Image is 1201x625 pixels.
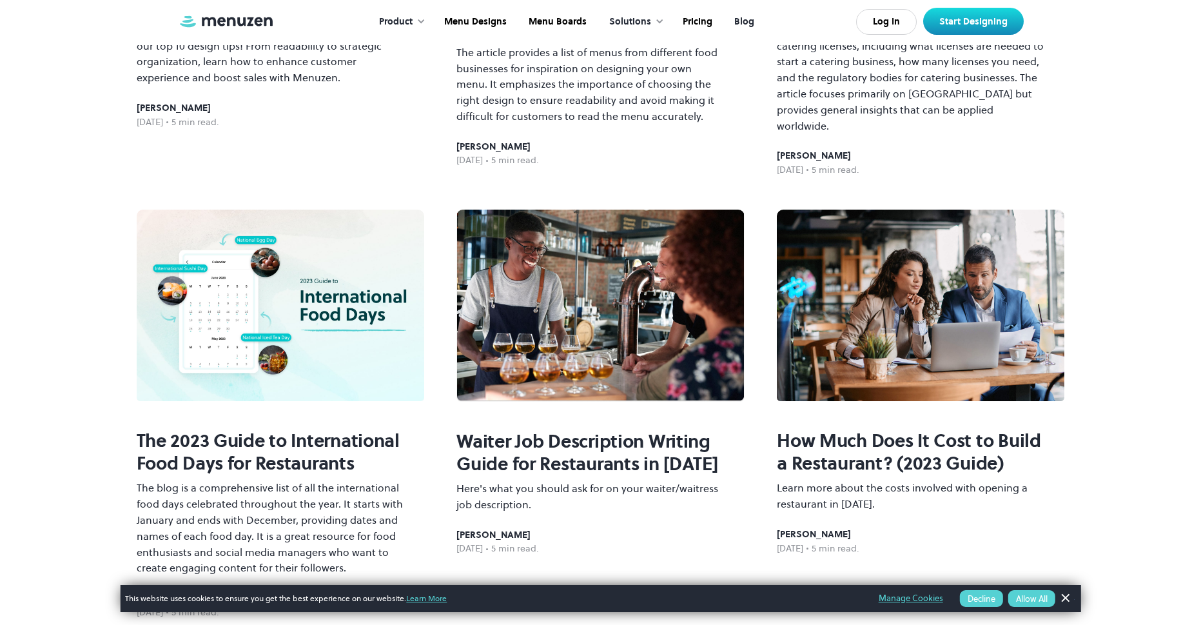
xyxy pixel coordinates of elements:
[406,593,447,604] a: Learn More
[1055,589,1075,608] a: Dismiss Banner
[609,15,651,29] div: Solutions
[125,593,860,604] span: This website uses cookies to ensure you get the best experience on our website.
[456,542,483,556] div: [DATE]
[456,430,725,475] h2: Waiter Job Description Writing Guide for Restaurants in [DATE]
[366,2,432,42] div: Product
[456,154,483,168] div: [DATE]
[456,481,725,513] p: Here's what you should ask for on your waiter/waitress job description.
[137,101,219,115] div: [PERSON_NAME]
[1008,590,1055,607] button: Allow All
[777,163,803,177] div: [DATE]
[456,140,539,154] div: [PERSON_NAME]
[137,480,405,576] p: The blog is a comprehensive list of all the international food days celebrated throughout the yea...
[777,480,1045,512] p: Learn more about the costs involved with opening a restaurant in [DATE].
[171,115,219,130] div: 5 min read.
[137,22,405,86] p: Unlock the potential of your restaurant's menu with our top 10 design tips! From readability to s...
[137,210,424,620] a: The 2023 Guide to International Food Days for RestaurantsThe blog is a comprehensive list of all ...
[670,2,722,42] a: Pricing
[879,591,943,606] a: Manage Cookies
[777,22,1045,134] p: This blog post provides a comprehensive guide on catering licenses, including what licenses are n...
[856,9,917,35] a: Log In
[456,528,539,542] div: [PERSON_NAME]
[171,606,219,620] div: 5 min read.
[596,2,670,42] div: Solutions
[777,430,1045,475] h2: How Much Does It Cost to Build a Restaurant? (2023 Guide)
[812,542,859,556] div: 5 min read.
[432,2,516,42] a: Menu Designs
[812,163,859,177] div: 5 min read.
[777,149,859,163] div: [PERSON_NAME]
[923,8,1024,35] a: Start Designing
[516,2,596,42] a: Menu Boards
[491,154,539,168] div: 5 min read.
[777,528,859,542] div: [PERSON_NAME]
[777,542,803,556] div: [DATE]
[456,45,725,124] p: The article provides a list of menus from different food businesses for inspiration on designing ...
[777,210,1064,620] a: How Much Does It Cost to Build a Restaurant? (2023 Guide)Learn more about the costs involved with...
[722,2,764,42] a: Blog
[491,542,539,556] div: 5 min read.
[137,430,405,475] h2: The 2023 Guide to International Food Days for Restaurants
[456,210,744,620] a: Waiter Job Description Writing Guide for Restaurants in [DATE]Here's what you should ask for on y...
[137,606,163,620] div: [DATE]
[960,590,1003,607] button: Decline
[137,115,163,130] div: [DATE]
[379,15,413,29] div: Product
